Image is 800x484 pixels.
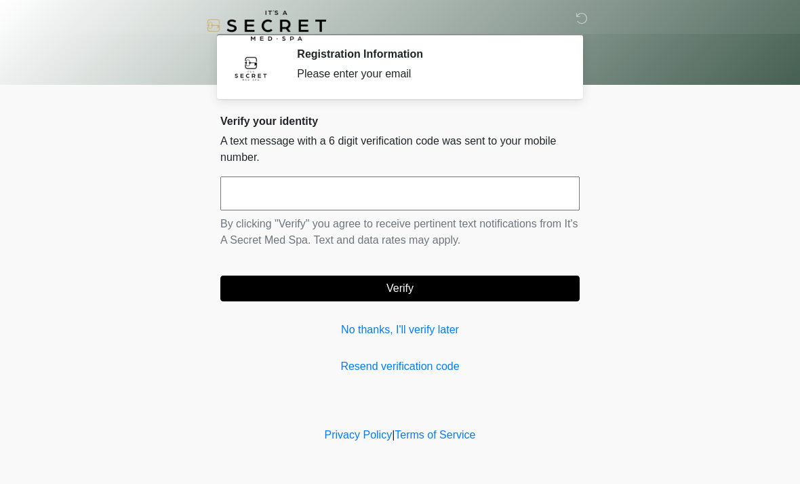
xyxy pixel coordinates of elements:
[297,48,559,60] h2: Registration Information
[220,358,580,375] a: Resend verification code
[207,10,326,41] img: It's A Secret Med Spa Logo
[325,429,393,441] a: Privacy Policy
[395,429,475,441] a: Terms of Service
[392,429,395,441] a: |
[220,133,580,166] p: A text message with a 6 digit verification code was sent to your mobile number.
[231,48,271,88] img: Agent Avatar
[220,322,580,338] a: No thanks, I'll verify later
[220,115,580,128] h2: Verify your identity
[220,276,580,301] button: Verify
[297,66,559,82] div: Please enter your email
[220,216,580,248] p: By clicking "Verify" you agree to receive pertinent text notifications from It's A Secret Med Spa...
